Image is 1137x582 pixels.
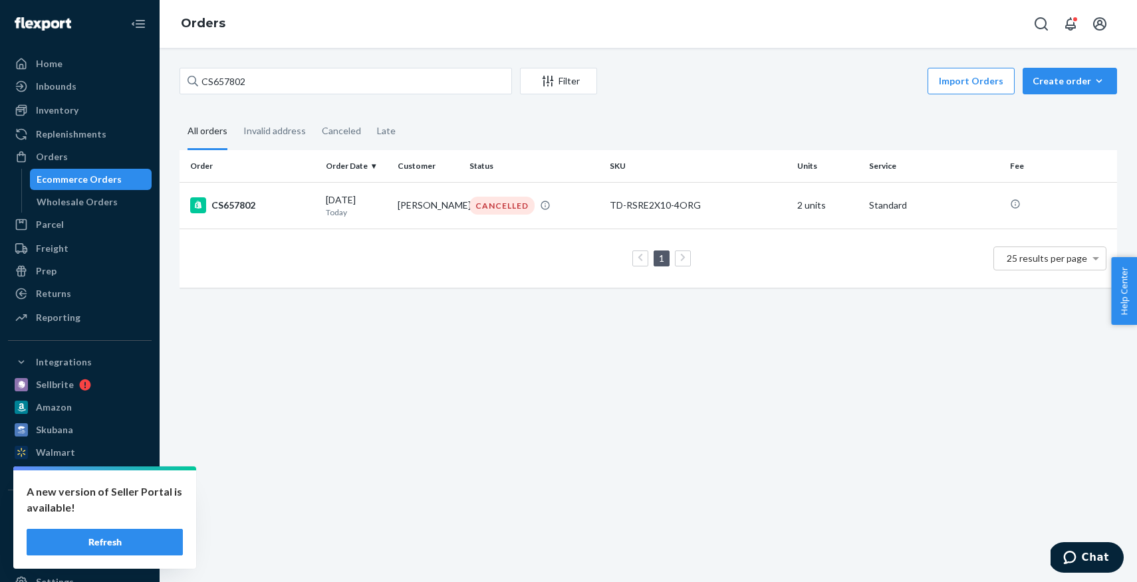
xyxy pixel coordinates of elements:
a: Replenishments [8,124,152,145]
button: Import Orders [928,68,1015,94]
a: Home [8,53,152,74]
button: Help Center [1111,257,1137,325]
a: Reporting [8,307,152,328]
button: Refresh [27,529,183,555]
button: Open notifications [1057,11,1084,37]
button: Fast Tags [8,501,152,522]
a: Freight [8,238,152,259]
a: Sellbrite [8,374,152,395]
th: Units [792,150,864,182]
button: Open Search Box [1028,11,1055,37]
div: Sellbrite [36,378,74,391]
a: Prep [8,260,152,282]
th: SKU [604,150,792,182]
button: Create order [1023,68,1117,94]
div: Invalid address [243,114,306,148]
a: Add Integration [8,468,152,484]
th: Order Date [320,150,392,182]
a: eBay Fast Tags [8,524,152,545]
a: Inventory [8,100,152,121]
div: Parcel [36,218,64,231]
div: Freight [36,242,68,255]
div: Late [377,114,396,148]
th: Service [864,150,1005,182]
a: Orders [181,16,225,31]
div: Returns [36,287,71,300]
div: Reporting [36,311,80,324]
div: CS657802 [190,197,315,213]
div: Wholesale Orders [37,195,118,209]
div: [DATE] [326,193,387,218]
div: Filter [521,74,596,88]
div: Skubana [36,423,73,436]
a: Ecommerce Orders [30,169,152,190]
td: [PERSON_NAME] [392,182,464,229]
td: 2 units [792,182,864,229]
a: Amazon [8,397,152,418]
button: Integrations [8,351,152,373]
button: Open account menu [1086,11,1113,37]
div: Replenishments [36,128,106,141]
div: Canceled [322,114,361,148]
a: Returns [8,283,152,304]
button: Close Navigation [125,11,152,37]
div: Orders [36,150,68,163]
div: Amazon [36,401,72,414]
div: Home [36,57,63,70]
th: Status [464,150,605,182]
a: Walmart [8,442,152,463]
a: Orders [8,146,152,167]
div: TD-RSRE2X10-4ORG [610,199,787,212]
div: All orders [188,114,227,150]
div: CANCELLED [469,197,535,215]
th: Fee [1005,150,1117,182]
a: Wholesale Orders [30,191,152,213]
div: Inbounds [36,80,76,93]
div: Walmart [36,446,75,459]
p: A new version of Seller Portal is available! [27,484,183,516]
a: Add Fast Tag [8,550,152,566]
ol: breadcrumbs [170,5,236,43]
button: Filter [520,68,597,94]
th: Order [180,150,320,182]
input: Search orders [180,68,512,94]
a: Page 1 is your current page [656,252,667,264]
div: Integrations [36,355,92,369]
div: Prep [36,264,57,278]
div: Ecommerce Orders [37,173,122,186]
a: Skubana [8,419,152,440]
div: Customer [398,160,459,171]
a: Inbounds [8,76,152,97]
div: Inventory [36,104,78,117]
img: Flexport logo [15,17,71,31]
a: Parcel [8,214,152,235]
span: 25 results per page [1007,252,1087,264]
p: Today [326,207,387,218]
div: Create order [1033,74,1107,88]
p: Standard [869,199,999,212]
iframe: Opens a widget where you can chat to one of our agents [1051,542,1124,575]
